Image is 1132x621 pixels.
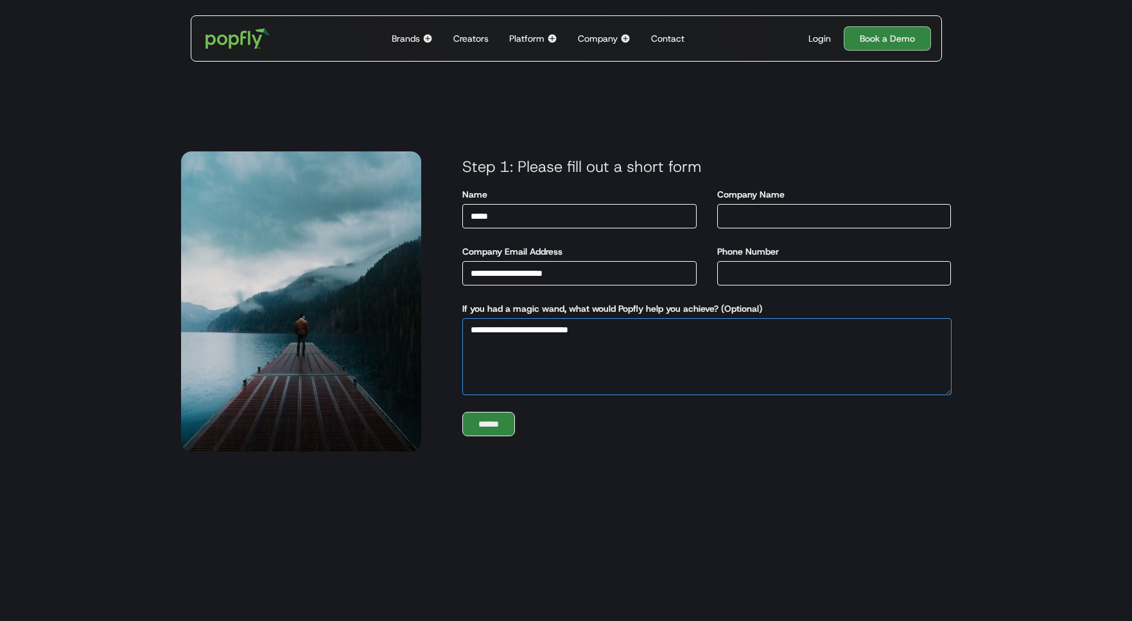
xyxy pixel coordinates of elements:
[453,32,489,45] div: Creators
[808,32,831,45] div: Login
[717,188,785,201] label: Company Name
[803,32,836,45] a: Login
[578,32,618,45] div: Company
[462,245,562,258] label: Company Email Address
[452,157,962,176] h3: Step 1: Please fill out a short form
[462,188,487,201] label: Name
[421,157,962,436] form: Demo Form - Main Conversion
[646,16,690,61] a: Contact
[717,245,779,258] label: Phone Number
[651,32,684,45] div: Contact
[844,26,931,51] a: Book a Demo
[392,32,420,45] div: Brands
[448,16,494,61] a: Creators
[196,19,279,58] a: home
[462,302,762,315] label: If you had a magic wand, what would Popfly help you achieve? (Optional)
[509,32,544,45] div: Platform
